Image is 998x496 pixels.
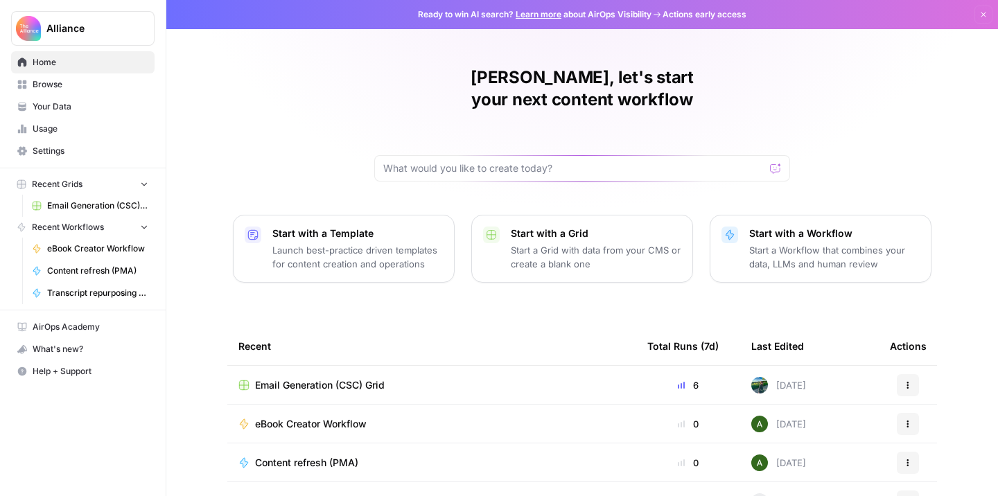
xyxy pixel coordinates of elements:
span: Ready to win AI search? about AirOps Visibility [418,8,651,21]
button: Start with a GridStart a Grid with data from your CMS or create a blank one [471,215,693,283]
span: Usage [33,123,148,135]
div: Recent [238,327,625,365]
span: Content refresh (PMA) [47,265,148,277]
button: Help + Support [11,360,155,382]
span: Your Data [33,100,148,113]
a: Content refresh (PMA) [238,456,625,470]
a: Email Generation (CSC) Grid [26,195,155,217]
div: [DATE] [751,416,806,432]
p: Start a Workflow that combines your data, LLMs and human review [749,243,920,271]
div: 0 [647,417,729,431]
span: Recent Workflows [32,221,104,233]
a: eBook Creator Workflow [238,417,625,431]
div: 0 [647,456,729,470]
img: d65nc20463hou62czyfowuui0u3g [751,454,768,471]
div: [DATE] [751,454,806,471]
button: Recent Workflows [11,217,155,238]
button: What's new? [11,338,155,360]
button: Start with a WorkflowStart a Workflow that combines your data, LLMs and human review [710,215,931,283]
span: Email Generation (CSC) Grid [255,378,385,392]
a: Your Data [11,96,155,118]
a: Browse [11,73,155,96]
a: eBook Creator Workflow [26,238,155,260]
span: eBook Creator Workflow [255,417,367,431]
div: [DATE] [751,377,806,393]
p: Launch best-practice driven templates for content creation and operations [272,243,443,271]
p: Start with a Template [272,227,443,240]
p: Start with a Workflow [749,227,920,240]
span: Home [33,56,148,69]
span: Email Generation (CSC) Grid [47,200,148,212]
span: Browse [33,78,148,91]
span: Alliance [46,21,130,35]
button: Workspace: Alliance [11,11,155,46]
span: AirOps Academy [33,321,148,333]
img: d65nc20463hou62czyfowuui0u3g [751,416,768,432]
p: Start with a Grid [511,227,681,240]
div: Total Runs (7d) [647,327,719,365]
div: Actions [890,327,927,365]
span: Content refresh (PMA) [255,456,358,470]
button: Start with a TemplateLaunch best-practice driven templates for content creation and operations [233,215,455,283]
span: eBook Creator Workflow [47,242,148,255]
a: Usage [11,118,155,140]
div: Last Edited [751,327,804,365]
a: Settings [11,140,155,162]
img: Alliance Logo [16,16,41,41]
a: AirOps Academy [11,316,155,338]
p: Start a Grid with data from your CMS or create a blank one [511,243,681,271]
span: Help + Support [33,365,148,378]
span: Actions early access [663,8,746,21]
h1: [PERSON_NAME], let's start your next content workflow [374,67,790,111]
span: Recent Grids [32,178,82,191]
a: Transcript repurposing ([PERSON_NAME]) [26,282,155,304]
div: 6 [647,378,729,392]
input: What would you like to create today? [383,161,764,175]
a: Learn more [516,9,561,19]
img: yl970d7s0b87kvf7psbj6orv0kfw [751,377,768,393]
div: What's new? [12,339,154,360]
a: Home [11,51,155,73]
span: Settings [33,145,148,157]
span: Transcript repurposing ([PERSON_NAME]) [47,287,148,299]
button: Recent Grids [11,174,155,195]
a: Email Generation (CSC) Grid [238,378,625,392]
a: Content refresh (PMA) [26,260,155,282]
